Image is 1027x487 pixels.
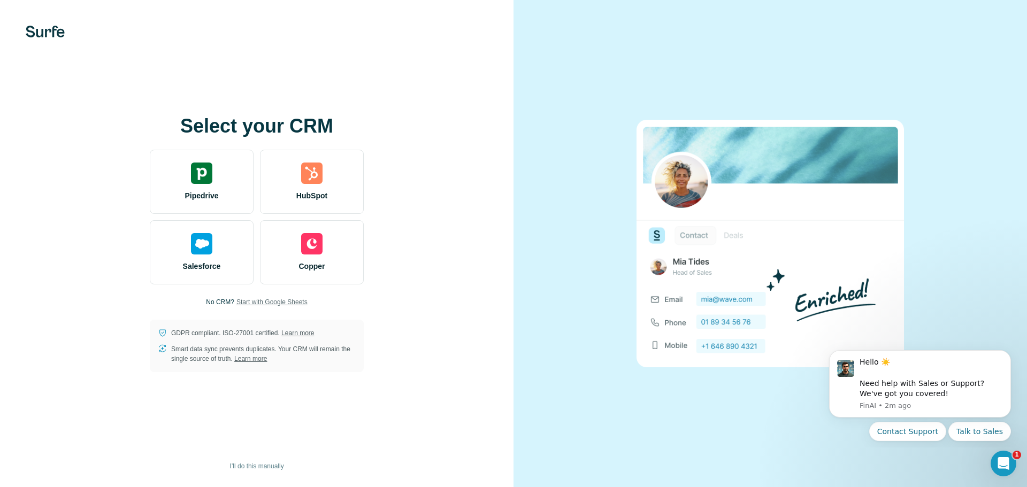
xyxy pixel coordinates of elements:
p: GDPR compliant. ISO-27001 certified. [171,328,314,338]
p: No CRM? [206,297,234,307]
span: Salesforce [183,261,221,272]
img: salesforce's logo [191,233,212,254]
img: Surfe's logo [26,26,65,37]
h1: Select your CRM [150,115,364,137]
span: I’ll do this manually [229,461,283,471]
p: Smart data sync prevents duplicates. Your CRM will remain the single source of truth. [171,344,355,364]
span: Copper [299,261,325,272]
span: Pipedrive [185,190,218,201]
img: pipedrive's logo [191,163,212,184]
span: 1 [1013,451,1021,459]
iframe: Intercom notifications message [813,341,1027,447]
button: I’ll do this manually [222,458,291,474]
a: Learn more [281,329,314,337]
img: hubspot's logo [301,163,323,184]
span: HubSpot [296,190,327,201]
iframe: Intercom live chat [991,451,1016,476]
a: Learn more [234,355,267,362]
img: copper's logo [301,233,323,254]
button: Start with Google Sheets [236,297,308,307]
img: none image [637,120,904,367]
